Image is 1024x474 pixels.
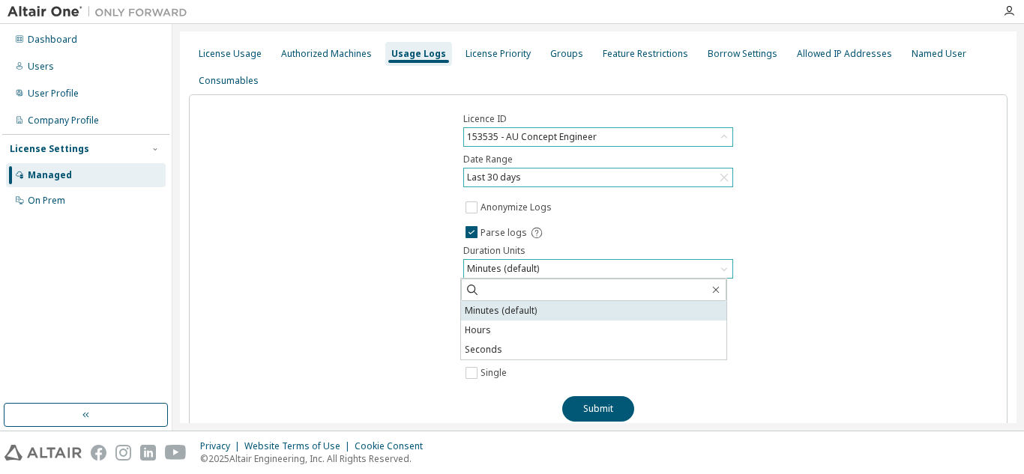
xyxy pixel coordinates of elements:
button: Submit [562,396,634,422]
img: youtube.svg [165,445,187,461]
div: Minutes (default) [464,260,732,278]
div: License Usage [199,48,262,60]
div: Last 30 days [465,169,523,186]
img: facebook.svg [91,445,106,461]
div: 153535 - AU Concept Engineer [465,129,599,145]
div: Allowed IP Addresses [797,48,892,60]
div: Named User [912,48,966,60]
img: altair_logo.svg [4,445,82,461]
div: 153535 - AU Concept Engineer [464,128,732,146]
div: Borrow Settings [708,48,777,60]
label: Duration Units [463,245,733,257]
img: linkedin.svg [140,445,156,461]
label: Single [481,364,510,382]
div: Cookie Consent [355,440,432,452]
li: Hours [461,320,726,340]
label: Anonymize Logs [481,198,555,216]
div: License Settings [10,143,89,155]
div: Managed [28,169,72,181]
li: Seconds [461,340,726,359]
span: Parse logs [481,227,527,239]
div: Minutes (default) [465,261,541,277]
div: On Prem [28,195,65,207]
div: Users [28,61,54,73]
div: User Profile [28,88,79,100]
div: Authorized Machines [281,48,372,60]
div: Website Terms of Use [244,440,355,452]
div: License Priority [466,48,531,60]
img: instagram.svg [115,445,131,461]
div: Groups [550,48,583,60]
div: Feature Restrictions [603,48,688,60]
div: Last 30 days [464,168,732,186]
div: Privacy [200,440,244,452]
div: Usage Logs [391,48,446,60]
div: Company Profile [28,115,99,127]
div: Dashboard [28,34,77,46]
img: Altair One [7,4,195,19]
label: Date Range [463,154,733,165]
li: Minutes (default) [461,301,726,320]
div: Consumables [199,75,259,87]
label: Licence ID [463,113,733,125]
p: © 2025 Altair Engineering, Inc. All Rights Reserved. [200,452,432,465]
